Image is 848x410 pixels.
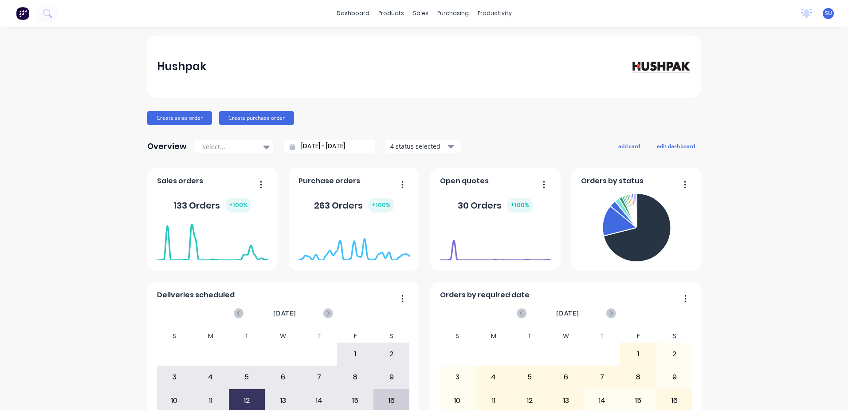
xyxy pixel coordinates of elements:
div: F [620,330,656,343]
div: S [440,330,476,343]
div: 2 [374,343,409,365]
button: 4 status selected [385,140,461,153]
div: 4 [476,366,511,388]
div: 7 [585,366,620,388]
div: T [229,330,265,343]
div: 3 [440,366,475,388]
div: sales [408,7,433,20]
div: 1 [338,343,373,365]
div: S [656,330,693,343]
span: Orders by status [581,176,644,186]
div: M [192,330,229,343]
div: 133 Orders [173,198,251,213]
span: Open quotes [440,176,489,186]
div: F [337,330,373,343]
button: add card [612,140,646,152]
div: 263 Orders [314,198,394,213]
div: 2 [657,343,692,365]
button: Create purchase order [219,111,294,125]
div: 4 status selected [390,142,446,151]
div: 8 [620,366,656,388]
div: purchasing [433,7,473,20]
button: edit dashboard [651,140,701,152]
div: 30 Orders [458,198,533,213]
a: dashboard [332,7,374,20]
div: Overview [147,138,187,155]
span: [DATE] [556,308,579,318]
div: 5 [229,366,265,388]
div: + 100 % [507,198,533,213]
div: T [301,330,338,343]
div: M [475,330,512,343]
div: S [157,330,193,343]
div: + 100 % [225,198,251,213]
div: Hushpak [157,58,206,75]
div: 7 [302,366,337,388]
button: Create sales order [147,111,212,125]
span: SU [825,9,832,17]
img: Factory [16,7,29,20]
div: 3 [157,366,192,388]
div: T [584,330,620,343]
div: 5 [512,366,548,388]
div: 9 [657,366,692,388]
div: productivity [473,7,516,20]
span: Purchase orders [298,176,360,186]
div: products [374,7,408,20]
div: 4 [193,366,228,388]
div: T [512,330,548,343]
span: Sales orders [157,176,203,186]
img: Hushpak [629,59,691,74]
div: W [265,330,301,343]
div: 8 [338,366,373,388]
div: 6 [548,366,584,388]
div: 9 [374,366,409,388]
div: S [373,330,410,343]
div: 1 [620,343,656,365]
span: [DATE] [273,308,296,318]
div: + 100 % [368,198,394,213]
div: 6 [265,366,301,388]
div: W [548,330,584,343]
